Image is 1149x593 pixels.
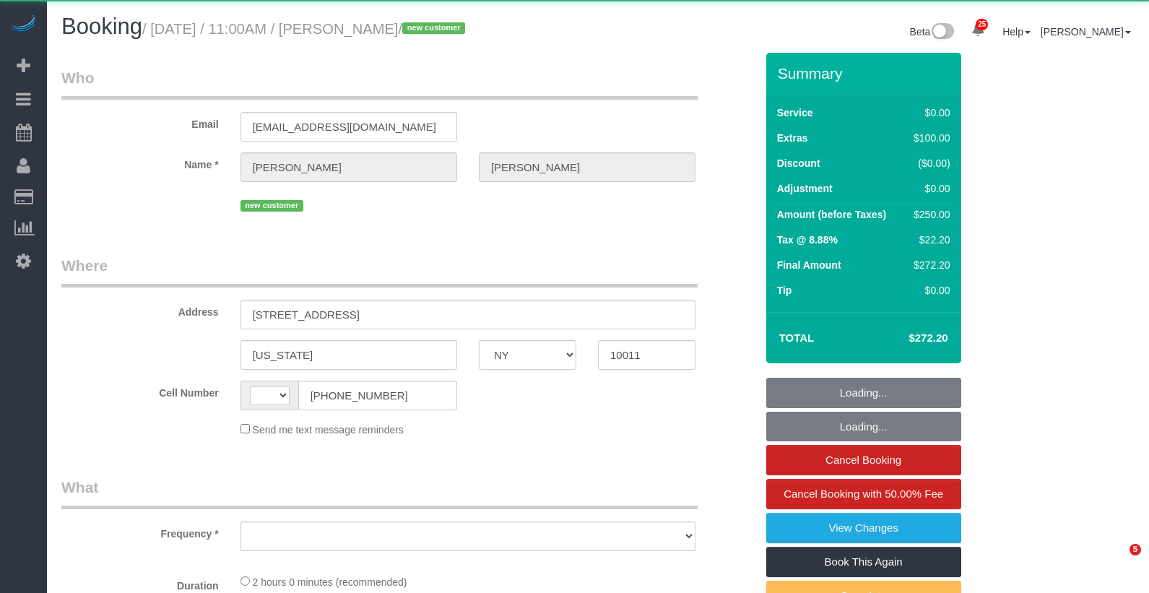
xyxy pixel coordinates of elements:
span: new customer [240,200,303,212]
label: Tip [777,283,792,298]
div: $250.00 [908,207,950,222]
label: Email [51,112,230,131]
label: Amount (before Taxes) [777,207,886,222]
span: 25 [976,19,988,30]
a: Cancel Booking [766,445,961,475]
label: Extras [777,131,808,145]
label: Frequency * [51,521,230,541]
a: [PERSON_NAME] [1041,26,1131,38]
legend: Who [61,67,698,100]
input: City [240,340,457,370]
a: Cancel Booking with 50.00% Fee [766,479,961,509]
strong: Total [779,332,815,344]
label: Service [777,105,813,120]
span: new customer [402,22,465,34]
label: Name * [51,152,230,172]
h4: $272.20 [865,332,948,345]
label: Duration [51,573,230,593]
input: Email [240,112,457,142]
a: View Changes [766,513,961,543]
iframe: Intercom live chat [1100,544,1135,579]
div: ($0.00) [908,156,950,170]
span: / [398,21,469,37]
label: Discount [777,156,820,170]
label: Adjustment [777,181,833,196]
label: Tax @ 8.88% [777,233,838,247]
input: First Name [240,152,457,182]
div: $0.00 [908,283,950,298]
input: Cell Number [298,381,457,410]
div: $272.20 [908,258,950,272]
legend: What [61,477,698,509]
a: Beta [910,26,955,38]
a: Book This Again [766,547,961,577]
input: Zip Code [598,340,695,370]
div: $0.00 [908,181,950,196]
label: Final Amount [777,258,841,272]
span: 2 hours 0 minutes (recommended) [253,576,407,588]
a: 25 [964,14,992,46]
label: Cell Number [51,381,230,400]
label: Address [51,300,230,319]
small: / [DATE] / 11:00AM / [PERSON_NAME] [142,21,469,37]
span: Booking [61,14,142,39]
img: Automaid Logo [9,14,38,35]
div: $22.20 [908,233,950,247]
div: $0.00 [908,105,950,120]
span: Send me text message reminders [253,424,404,436]
h3: Summary [778,65,954,82]
img: New interface [930,23,954,42]
div: $100.00 [908,131,950,145]
a: Help [1002,26,1031,38]
legend: Where [61,255,698,287]
input: Last Name [479,152,695,182]
span: Cancel Booking with 50.00% Fee [784,488,943,500]
span: 5 [1130,544,1141,555]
